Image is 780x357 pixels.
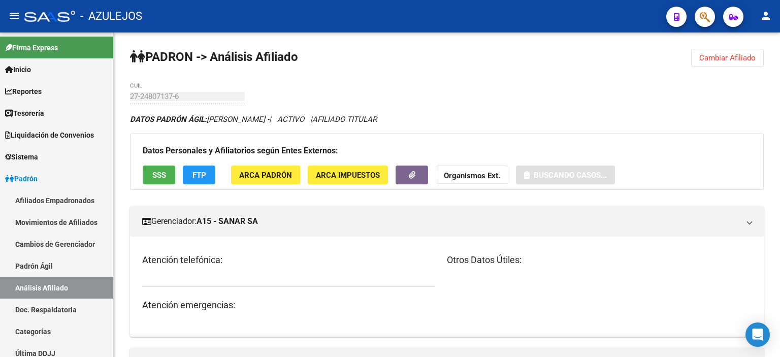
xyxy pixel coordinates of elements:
[5,86,42,97] span: Reportes
[5,64,31,75] span: Inicio
[142,253,435,267] h3: Atención telefónica:
[5,129,94,141] span: Liquidación de Convenios
[312,115,377,124] span: AFILIADO TITULAR
[130,50,298,64] strong: PADRON -> Análisis Afiliado
[308,166,388,184] button: ARCA Impuestos
[130,115,269,124] span: [PERSON_NAME] -
[143,144,751,158] h3: Datos Personales y Afiliatorios según Entes Externos:
[444,171,500,180] strong: Organismos Ext.
[192,171,206,180] span: FTP
[8,10,20,22] mat-icon: menu
[436,166,508,184] button: Organismos Ext.
[130,115,377,124] i: | ACTIVO |
[130,115,207,124] strong: DATOS PADRÓN ÁGIL:
[316,171,380,180] span: ARCA Impuestos
[197,216,258,227] strong: A15 - SANAR SA
[152,171,166,180] span: SSS
[130,206,764,237] mat-expansion-panel-header: Gerenciador:A15 - SANAR SA
[5,42,58,53] span: Firma Express
[760,10,772,22] mat-icon: person
[516,166,615,184] button: Buscando casos...
[142,216,739,227] mat-panel-title: Gerenciador:
[183,166,215,184] button: FTP
[691,49,764,67] button: Cambiar Afiliado
[5,173,38,184] span: Padrón
[239,171,292,180] span: ARCA Padrón
[142,298,435,312] h3: Atención emergencias:
[745,322,770,347] div: Open Intercom Messenger
[447,253,752,267] h3: Otros Datos Útiles:
[231,166,300,184] button: ARCA Padrón
[130,237,764,337] div: Gerenciador:A15 - SANAR SA
[5,151,38,163] span: Sistema
[5,108,44,119] span: Tesorería
[699,53,756,62] span: Cambiar Afiliado
[143,166,175,184] button: SSS
[534,171,607,180] span: Buscando casos...
[80,5,142,27] span: - AZULEJOS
